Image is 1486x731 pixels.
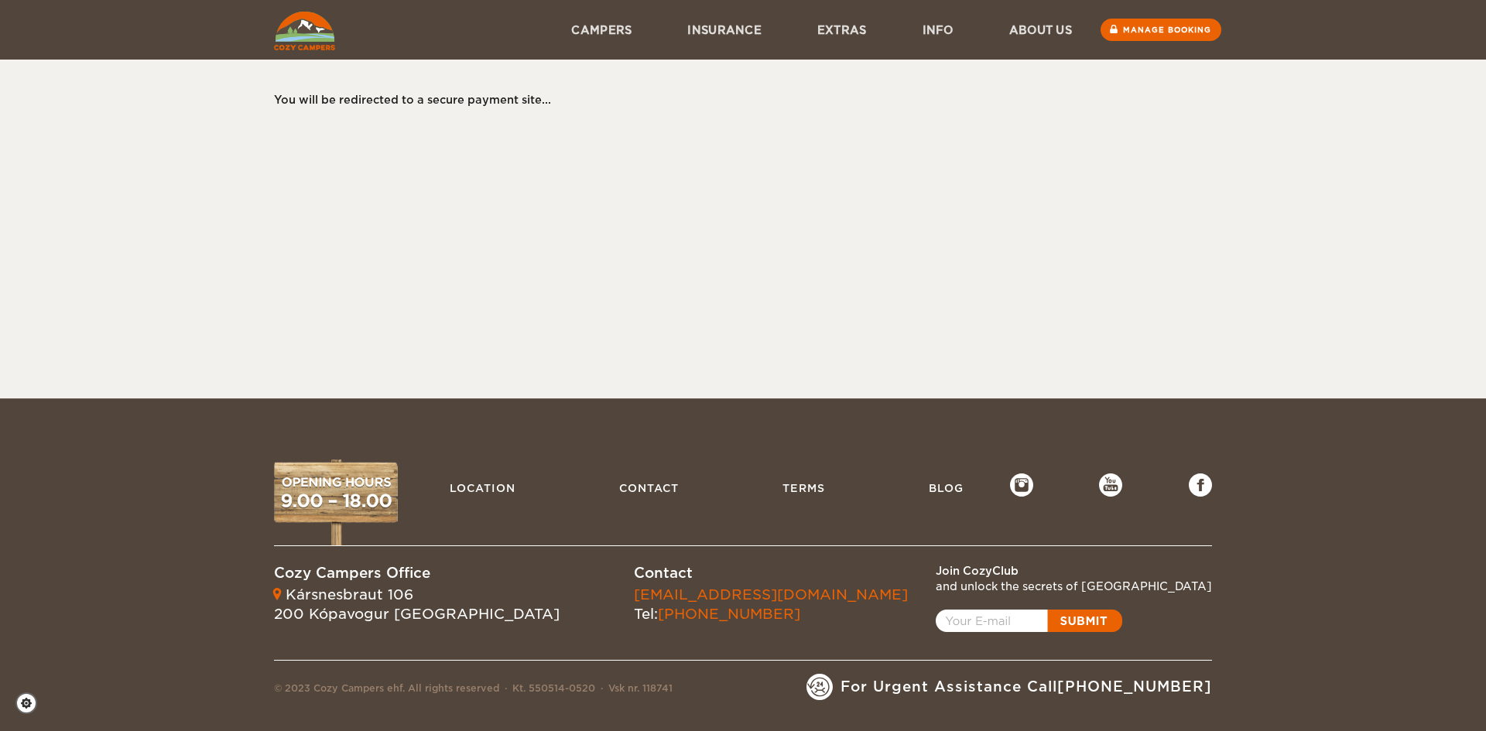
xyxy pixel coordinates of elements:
a: [PHONE_NUMBER] [658,606,800,622]
div: Contact [634,563,908,583]
div: You will be redirected to a secure payment site... [274,92,1197,108]
div: © 2023 Cozy Campers ehf. All rights reserved Kt. 550514-0520 Vsk nr. 118741 [274,681,673,700]
a: [PHONE_NUMBER] [1057,678,1212,695]
a: Manage booking [1101,19,1221,41]
a: Open popup [936,610,1122,632]
a: [EMAIL_ADDRESS][DOMAIN_NAME] [634,586,908,603]
a: Cookie settings [15,692,47,714]
a: Location [442,473,523,503]
a: Contact [611,473,687,503]
div: Kársnesbraut 106 200 Kópavogur [GEOGRAPHIC_DATA] [274,585,560,624]
div: Cozy Campers Office [274,563,560,583]
a: Terms [775,473,833,503]
span: For Urgent Assistance Call [841,677,1212,697]
div: Join CozyClub [936,563,1212,579]
img: Cozy Campers [274,12,335,50]
a: Blog [921,473,971,503]
div: Tel: [634,585,908,624]
div: and unlock the secrets of [GEOGRAPHIC_DATA] [936,579,1212,594]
